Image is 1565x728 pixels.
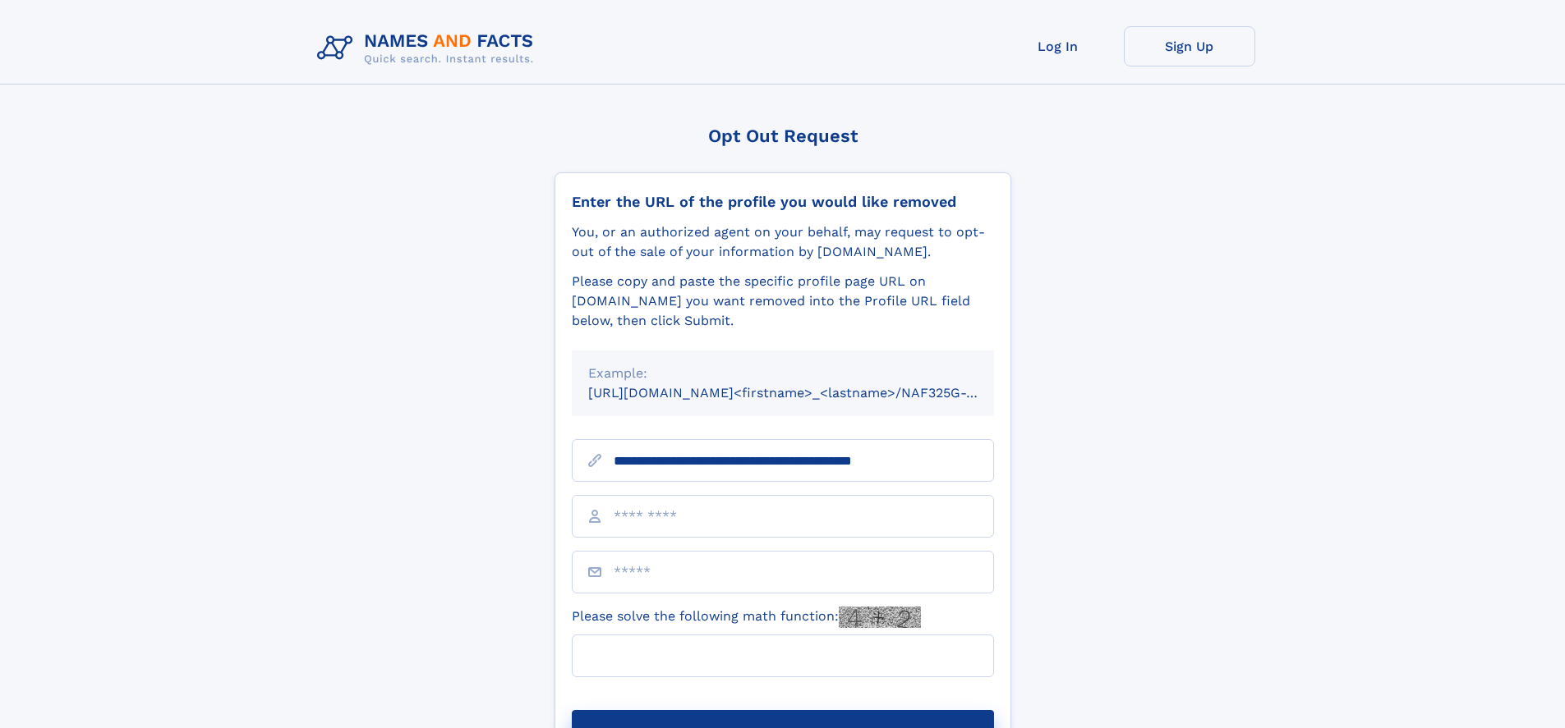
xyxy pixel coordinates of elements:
div: Opt Out Request [555,126,1011,146]
div: You, or an authorized agent on your behalf, may request to opt-out of the sale of your informatio... [572,222,994,262]
div: Example: [588,364,978,383]
small: [URL][DOMAIN_NAME]<firstname>_<lastname>/NAF325G-xxxxxxxx [588,385,1025,401]
div: Please copy and paste the specific profile page URL on [DOMAIN_NAME] you want removed into the Pr... [572,272,994,331]
label: Please solve the following math function: [572,607,921,628]
a: Sign Up [1124,26,1255,66]
img: Logo Names and Facts [311,26,547,71]
div: Enter the URL of the profile you would like removed [572,193,994,211]
a: Log In [992,26,1124,66]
